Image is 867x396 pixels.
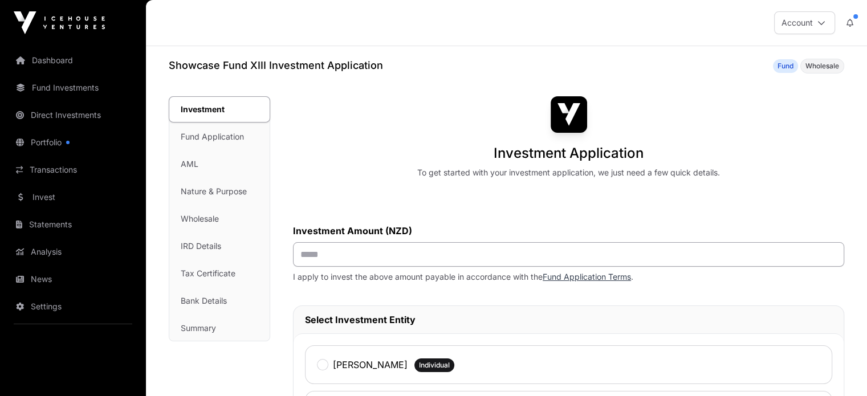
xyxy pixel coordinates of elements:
[805,62,839,71] span: Wholesale
[9,185,137,210] a: Invest
[417,167,720,178] div: To get started with your investment application, we just need a few quick details.
[9,212,137,237] a: Statements
[419,361,450,370] span: Individual
[9,239,137,264] a: Analysis
[305,313,832,326] h2: Select Investment Entity
[9,267,137,292] a: News
[494,144,644,162] h1: Investment Application
[778,62,793,71] span: Fund
[293,224,844,238] label: Investment Amount (NZD)
[293,271,844,283] p: I apply to invest the above amount payable in accordance with the .
[9,130,137,155] a: Portfolio
[333,358,408,371] label: [PERSON_NAME]
[14,11,105,34] img: Icehouse Ventures Logo
[9,48,137,73] a: Dashboard
[810,341,867,396] iframe: Chat Widget
[9,157,137,182] a: Transactions
[169,58,383,74] h1: Showcase Fund XIII Investment Application
[9,294,137,319] a: Settings
[543,272,631,281] a: Fund Application Terms
[551,96,587,133] img: Showcase Fund XIII
[9,75,137,100] a: Fund Investments
[774,11,835,34] button: Account
[9,103,137,128] a: Direct Investments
